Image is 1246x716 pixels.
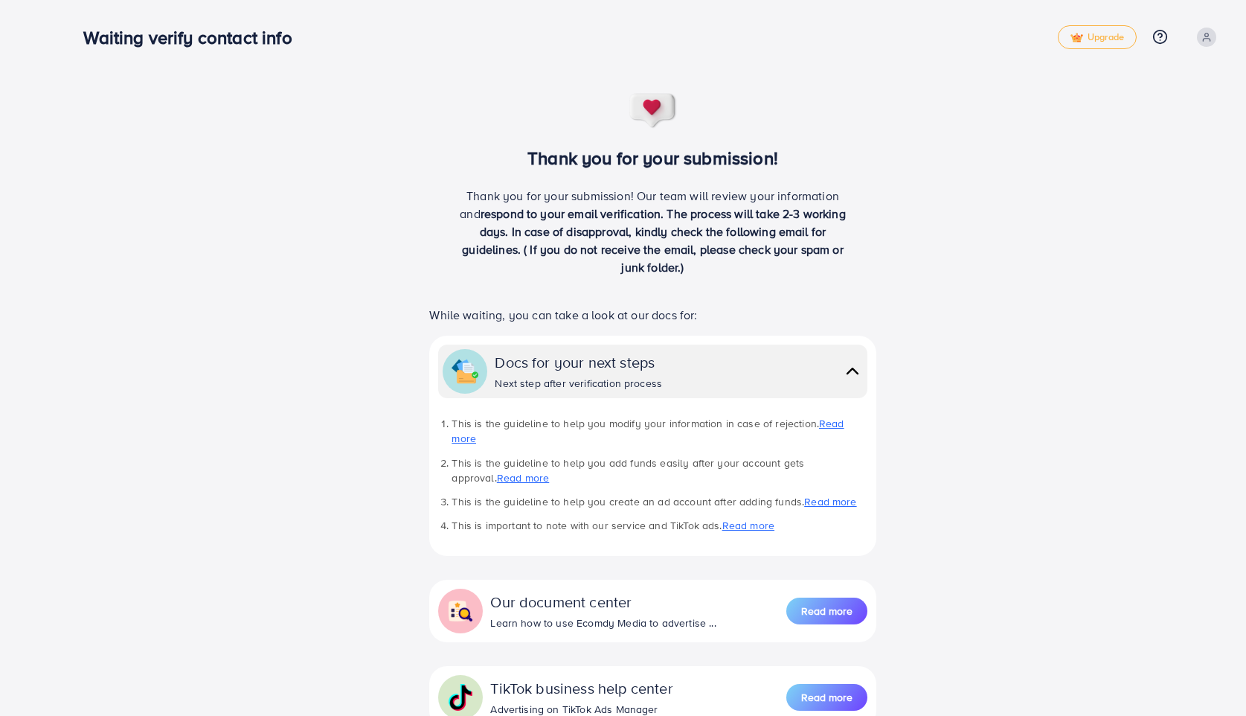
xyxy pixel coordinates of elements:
span: Read more [801,690,852,705]
a: Read more [786,596,867,626]
img: collapse [842,360,863,382]
li: This is the guideline to help you add funds easily after your account gets approval. [452,456,867,486]
p: While waiting, you can take a look at our docs for: [429,306,876,324]
li: This is the guideline to help you modify your information in case of rejection. [452,416,867,447]
span: Read more [801,604,852,618]
a: Read more [786,683,867,712]
div: TikTok business help center [490,677,672,699]
img: success [629,92,678,130]
li: This is the guideline to help you create an ad account after adding funds. [452,494,867,509]
button: Read more [786,598,867,624]
p: Thank you for your submission! Our team will review your information and [455,187,852,276]
button: Read more [786,684,867,711]
span: Upgrade [1070,32,1124,43]
img: collapse [447,598,474,624]
h3: Waiting verify contact info [83,27,304,48]
img: tick [1070,33,1083,43]
div: Our document center [490,591,716,613]
div: Learn how to use Ecomdy Media to advertise ... [490,616,716,630]
a: Read more [452,416,844,446]
img: collapse [447,684,474,711]
span: respond to your email verification. The process will take 2-3 working days. In case of disapprova... [462,205,846,275]
div: Docs for your next steps [495,351,662,373]
img: collapse [452,358,478,385]
a: Read more [497,470,549,485]
h3: Thank you for your submission! [405,147,901,169]
a: tickUpgrade [1058,25,1137,49]
a: Read more [722,518,774,533]
li: This is important to note with our service and TikTok ads. [452,518,867,533]
div: Next step after verification process [495,376,662,391]
a: Read more [804,494,856,509]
